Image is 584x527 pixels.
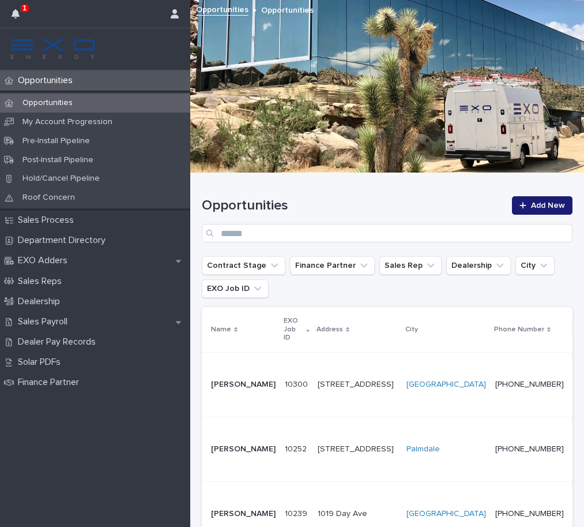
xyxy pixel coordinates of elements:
button: City [515,256,555,275]
p: Department Directory [13,235,115,246]
p: Sales Process [13,215,83,226]
a: [PHONE_NUMBER] [495,445,564,453]
p: Phone Number [494,323,544,336]
p: City [405,323,418,336]
a: [PHONE_NUMBER] [495,510,564,518]
button: Contract Stage [202,256,285,275]
p: [PERSON_NAME] [211,380,276,390]
p: Pre-Install Pipeline [13,136,99,146]
p: [STREET_ADDRESS] [318,380,397,390]
p: Name [211,323,231,336]
p: Opportunities [13,75,82,86]
p: [PERSON_NAME] [211,444,276,454]
button: Finance Partner [290,256,375,275]
button: Sales Rep [379,256,442,275]
input: Search [202,224,572,242]
p: EXO Adders [13,255,77,266]
p: Sales Reps [13,276,71,287]
p: My Account Progression [13,117,122,127]
p: Solar PDFs [13,357,70,368]
p: [STREET_ADDRESS] [318,444,397,454]
p: 1019 Day Ave [318,509,397,519]
p: Hold/Cancel Pipeline [13,174,109,184]
p: Dealership [13,296,69,307]
p: Dealer Pay Records [13,337,105,347]
p: Finance Partner [13,377,88,388]
p: 10252 [285,442,309,454]
a: Add New [512,196,572,215]
img: FKS5r6ZBThi8E5hshIGi [9,38,97,61]
a: Palmdale [406,444,440,454]
p: Opportunities [13,98,82,108]
p: [PERSON_NAME] [211,509,276,519]
p: Opportunities [261,3,314,16]
div: 1 [12,7,27,28]
a: [PHONE_NUMBER] [495,380,564,388]
span: Add New [531,201,565,210]
p: 1 [22,4,27,12]
p: Post-Install Pipeline [13,155,103,165]
a: [GEOGRAPHIC_DATA] [406,509,486,519]
p: Roof Concern [13,193,84,203]
p: 10300 [285,378,310,390]
p: 10239 [285,507,310,519]
p: EXO Job ID [284,315,303,344]
button: Dealership [446,256,511,275]
p: Sales Payroll [13,316,77,327]
button: EXO Job ID [202,279,269,298]
a: Opportunities [196,2,248,16]
a: [GEOGRAPHIC_DATA] [406,380,486,390]
p: Address [317,323,343,336]
h1: Opportunities [202,197,505,214]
